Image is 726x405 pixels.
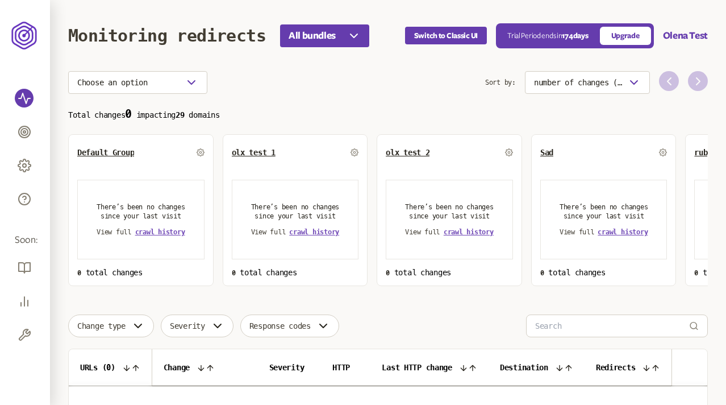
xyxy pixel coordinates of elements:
div: View full [251,228,340,237]
div: View full [97,228,185,237]
span: crawl history [135,228,185,236]
button: Sad [540,148,553,157]
span: 0 [232,269,236,277]
span: Sort by: [485,71,516,94]
span: Change [164,363,190,372]
button: Choose an option [68,71,207,94]
button: Severity [161,315,233,337]
p: Trial Period ends in [507,31,588,40]
button: crawl history [289,228,339,237]
button: Default Group [77,148,134,157]
button: number of changes (high-low) [525,71,650,94]
span: 0 [77,269,81,277]
span: Response codes [249,321,311,330]
button: Change type [68,315,154,337]
button: Switch to Classic UI [405,27,487,44]
span: Severity [269,363,304,372]
p: total changes [386,268,513,277]
button: crawl history [598,228,648,237]
button: All bundles [280,24,369,47]
button: Response codes [240,315,339,337]
a: Upgrade [600,27,651,45]
p: total changes [77,268,205,277]
p: There’s been no changes since your last visit [400,202,499,221]
span: crawl history [598,228,648,236]
span: 29 [176,110,184,119]
span: crawl history [289,228,339,236]
span: Choose an option [77,78,148,87]
span: 174 days [562,32,588,40]
input: Search [535,315,689,337]
p: total changes [232,268,359,277]
button: olx test 1 [232,148,276,157]
span: HTTP [332,363,350,372]
span: 0 [386,269,390,277]
span: Destination [500,363,548,372]
span: crawl history [444,228,494,236]
span: Change type [77,321,126,330]
span: Redirects [596,363,635,372]
span: Soon: [15,234,35,247]
span: Severity [170,321,205,330]
span: All bundles [289,29,336,43]
p: There’s been no changes since your last visit [91,202,190,221]
h1: Monitoring redirects [68,26,266,46]
div: View full [405,228,494,237]
p: Total changes impacting domains [68,108,708,121]
span: number of changes (high-low) [534,78,623,87]
button: crawl history [444,228,494,237]
button: Olena Test [663,29,708,43]
button: olx test 2 [386,148,429,157]
span: 0 [125,107,132,121]
p: There’s been no changes since your last visit [554,202,653,221]
p: There’s been no changes since your last visit [246,202,345,221]
span: Last HTTP change [382,363,452,372]
span: 0 [540,269,544,277]
p: total changes [540,268,667,277]
div: View full [560,228,648,237]
span: 0 [694,269,698,277]
span: URLs ( 0 ) [80,363,115,372]
button: crawl history [135,228,185,237]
